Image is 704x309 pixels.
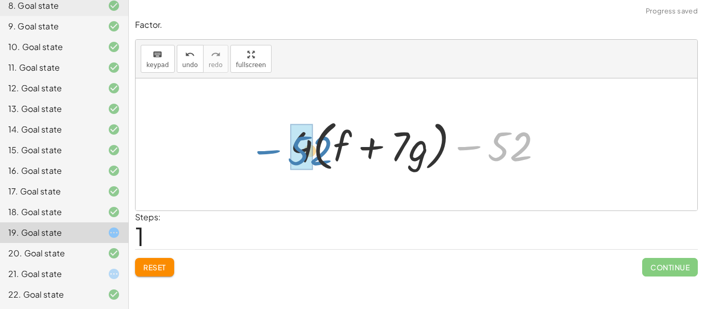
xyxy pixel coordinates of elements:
div: 12. Goal state [8,82,91,94]
button: fullscreen [230,45,272,73]
button: keyboardkeypad [141,45,175,73]
span: 1 [135,220,144,252]
button: undoundo [177,45,204,73]
i: Task finished and correct. [108,123,120,136]
i: Task finished and correct. [108,165,120,177]
button: Reset [135,258,174,277]
i: keyboard [153,48,162,61]
div: 18. Goal state [8,206,91,218]
div: 21. Goal state [8,268,91,280]
span: undo [182,61,198,69]
i: Task finished and correct. [108,185,120,198]
label: Steps: [135,212,161,222]
div: 11. Goal state [8,61,91,74]
div: 20. Goal state [8,247,91,259]
span: Progress saved [646,6,698,17]
div: 14. Goal state [8,123,91,136]
span: Reset [143,263,166,272]
div: 10. Goal state [8,41,91,53]
span: keypad [146,61,169,69]
button: redoredo [203,45,228,73]
i: Task finished and correct. [108,144,120,156]
p: Factor. [135,19,698,31]
span: fullscreen [236,61,266,69]
i: undo [185,48,195,61]
div: 15. Goal state [8,144,91,156]
i: Task finished and correct. [108,82,120,94]
span: redo [209,61,223,69]
i: Task finished and correct. [108,288,120,301]
div: 17. Goal state [8,185,91,198]
div: 22. Goal state [8,288,91,301]
i: Task finished and correct. [108,20,120,32]
i: Task finished and correct. [108,61,120,74]
div: 16. Goal state [8,165,91,177]
i: Task finished and correct. [108,103,120,115]
i: Task started. [108,226,120,239]
div: 9. Goal state [8,20,91,32]
div: 13. Goal state [8,103,91,115]
i: Task started. [108,268,120,280]
i: redo [211,48,221,61]
div: 19. Goal state [8,226,91,239]
i: Task finished and correct. [108,206,120,218]
i: Task finished and correct. [108,247,120,259]
i: Task finished and correct. [108,41,120,53]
